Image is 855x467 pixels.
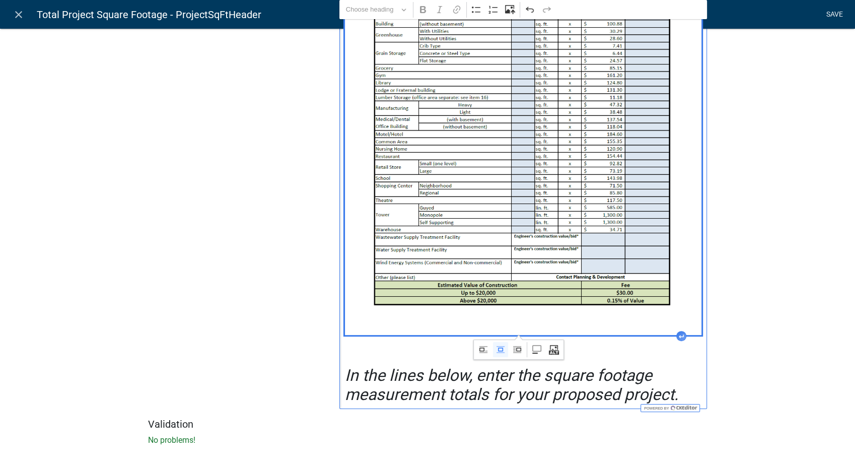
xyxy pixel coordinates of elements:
div: Image toolbar [474,340,563,359]
h5: Validation [148,418,707,430]
a: Save [822,5,847,24]
div: Insert paragraph after block [676,331,686,341]
p: No problems! [148,434,707,446]
span: Choose heading [346,4,398,16]
span: Powered by [643,406,669,411]
button: Heading [341,2,411,18]
i: In the lines below, enter the square footage measurement totals for your proposed project. [345,366,678,404]
i: close [13,9,25,21]
span: Total Project Square Footage - ProjectSqFtHeader [37,5,261,25]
